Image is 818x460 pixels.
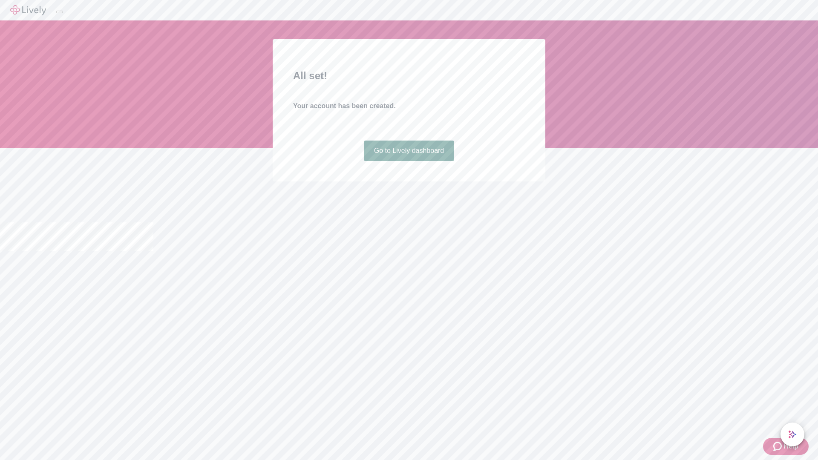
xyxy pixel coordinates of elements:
[293,101,525,111] h4: Your account has been created.
[773,441,783,451] svg: Zendesk support icon
[763,438,809,455] button: Zendesk support iconHelp
[364,141,455,161] a: Go to Lively dashboard
[788,430,797,439] svg: Lively AI Assistant
[10,5,46,15] img: Lively
[783,441,798,451] span: Help
[56,11,63,13] button: Log out
[781,423,804,446] button: chat
[293,68,525,83] h2: All set!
